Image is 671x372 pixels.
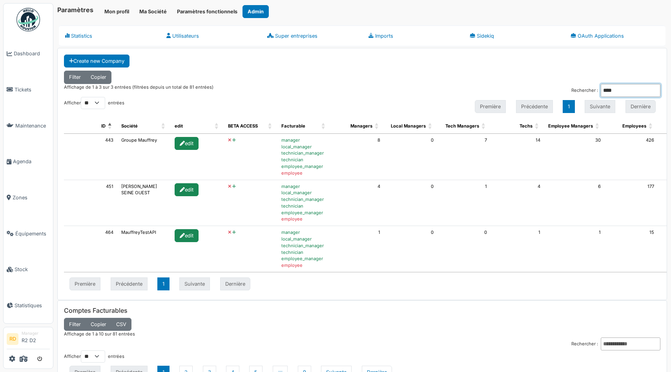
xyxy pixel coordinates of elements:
img: Badge_color-CXgf-gQk.svg [16,8,40,31]
button: Ma Société [134,5,172,18]
td: 15 [605,226,658,272]
span: translation missing: fr.user.local_managers [391,123,426,129]
label: Rechercher : [571,341,598,347]
h6: Paramètres [57,6,93,14]
span: edit: Activate to sort [215,119,219,133]
span: BETA ACCESS: Activate to sort [268,119,273,133]
div: Affichage de 1 à 10 sur 81 entrées [64,331,660,337]
a: Statistiques [4,288,53,324]
span: Maintenance [15,122,50,129]
select: Afficherentrées [81,97,105,109]
span: translation missing: fr.user.techs [520,123,532,129]
div: local_manager [281,144,327,150]
div: manager [281,229,327,236]
a: Super entreprises [261,26,362,46]
a: Équipements [4,215,53,252]
span: Dashboard [14,50,50,57]
div: edit [175,229,199,242]
div: edit [175,137,199,150]
button: Paramètres fonctionnels [172,5,243,18]
div: employee [281,262,327,269]
a: Imports [362,26,463,46]
a: Sidekiq [463,26,565,46]
td: 8 [331,134,384,180]
span: Stock [15,266,50,273]
td: 426 [605,134,658,180]
span: Tickets [15,86,50,93]
span: Facturable [281,123,305,129]
a: Statistics [59,26,160,46]
span: CSV [116,321,126,327]
td: 6 [544,180,605,226]
button: CSV [111,318,131,331]
span: ID [101,123,106,129]
span: Managers: Activate to sort [375,119,379,133]
div: Manager [22,330,50,336]
span: Filter [69,321,81,327]
div: employee_manager [281,163,327,170]
a: edit [175,140,200,146]
td: 14 [491,134,544,180]
button: Admin [243,5,269,18]
select: Afficherentrées [81,350,105,363]
span: Filter [69,74,81,80]
a: edit [175,186,200,192]
div: manager [281,137,327,144]
td: 1 [331,226,384,272]
span: Zones [13,194,50,201]
td: 4 [491,180,544,226]
td: MauffreyTestAPI [117,226,171,272]
td: 443 [64,134,117,180]
a: Stock [4,252,53,288]
td: 4 [331,180,384,226]
div: local_manager [281,190,327,196]
button: Filter [64,71,86,84]
span: Facturable: Activate to sort [321,119,326,133]
a: Create new Company [64,55,129,67]
li: RD [7,333,18,345]
td: 0 [384,180,438,226]
span: translation missing: fr.user.tech_managers [445,123,479,129]
span: Tech Managers: Activate to sort [481,119,486,133]
td: 451 [64,180,117,226]
label: Afficher entrées [64,97,124,109]
span: Employees: Activate to sort [649,119,653,133]
span: Local Managers: Activate to sort [428,119,433,133]
label: Afficher entrées [64,350,124,363]
a: Agenda [4,144,53,180]
span: translation missing: fr.user.employee_managers [548,123,593,129]
a: Maintenance [4,108,53,144]
nav: pagination [64,275,660,293]
div: employee [281,170,327,177]
div: local_manager [281,236,327,243]
button: Mon profil [99,5,134,18]
div: technician_manager [281,243,327,249]
a: Utilisateurs [160,26,261,46]
button: 1 [563,100,575,113]
span: edit [175,123,183,129]
td: 0 [438,226,491,272]
td: 0 [384,226,438,272]
button: Filter [64,318,86,331]
span: Copier [91,321,106,327]
button: 1 [157,277,170,290]
div: technician [281,249,327,256]
span: Équipements [15,230,50,237]
label: Rechercher : [571,87,598,94]
span: BETA ACCESS [228,123,258,129]
nav: pagination [469,98,660,116]
td: 1 [438,180,491,226]
div: edit [175,183,199,196]
td: 30 [544,134,605,180]
span: Société: Activate to sort [161,119,166,133]
td: 7 [438,134,491,180]
div: technician_manager [281,150,327,157]
span: Employee Managers: Activate to sort [595,119,600,133]
div: Affichage de 1 à 3 sur 3 entrées (filtrées depuis un total de 81 entrées) [64,84,213,97]
div: technician [281,157,327,163]
td: [PERSON_NAME] SEINE OUEST [117,180,171,226]
div: employee_manager [281,255,327,262]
